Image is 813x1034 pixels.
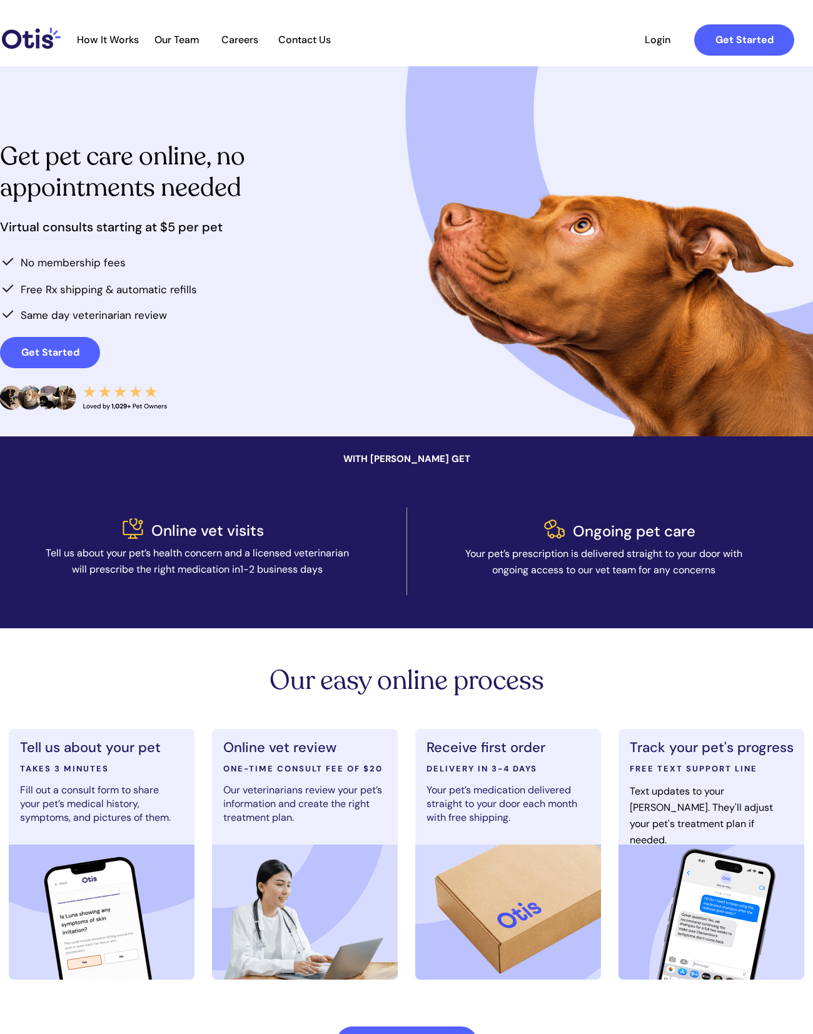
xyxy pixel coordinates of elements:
span: Your pet’s medication delivered straight to your door each month with free shipping. [427,783,577,824]
span: Ongoing pet care [573,521,695,541]
span: Tell us about your pet [20,738,161,756]
span: Online vet review [223,738,336,756]
span: DELIVERY IN 3-4 DAYS [427,763,537,774]
span: Same day veterinarian review [21,308,167,322]
span: Track your pet's progress [630,738,794,756]
span: Fill out a consult form to share your pet’s medical history, symptoms, and pictures of them. [20,783,171,824]
span: Our veterinarians review your pet’s information and create the right treatment plan. [223,783,382,824]
span: Our easy online process [270,663,544,698]
span: TAKES 3 MINUTES [20,763,109,774]
span: Online vet visits [151,521,264,540]
strong: Get Started [715,33,774,46]
span: Text updates to your [PERSON_NAME]. They'll adjust your pet's treatment plan if needed. [630,785,773,846]
a: Careers [209,34,270,46]
span: WITH [PERSON_NAME] GET [343,453,470,465]
span: Tell us about your pet’s health concern and a licensed veterinarian will prescribe the right medi... [46,546,349,576]
span: Free Rx shipping & automatic refills [21,283,197,296]
span: Login [629,34,686,46]
a: How It Works [71,34,145,46]
span: ONE-TIME CONSULT FEE OF $20 [223,763,383,774]
a: Login [629,24,686,56]
a: Our Team [146,34,208,46]
span: 1-2 business days [240,563,323,576]
span: Your pet’s prescription is delivered straight to your door with ongoing access to our vet team fo... [465,547,742,576]
span: No membership fees [21,256,126,269]
a: Contact Us [271,34,337,46]
a: Get Started [694,24,794,56]
strong: Get Started [21,346,79,359]
span: FREE TEXT SUPPORT LINE [630,763,757,774]
span: Receive first order [427,738,545,756]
